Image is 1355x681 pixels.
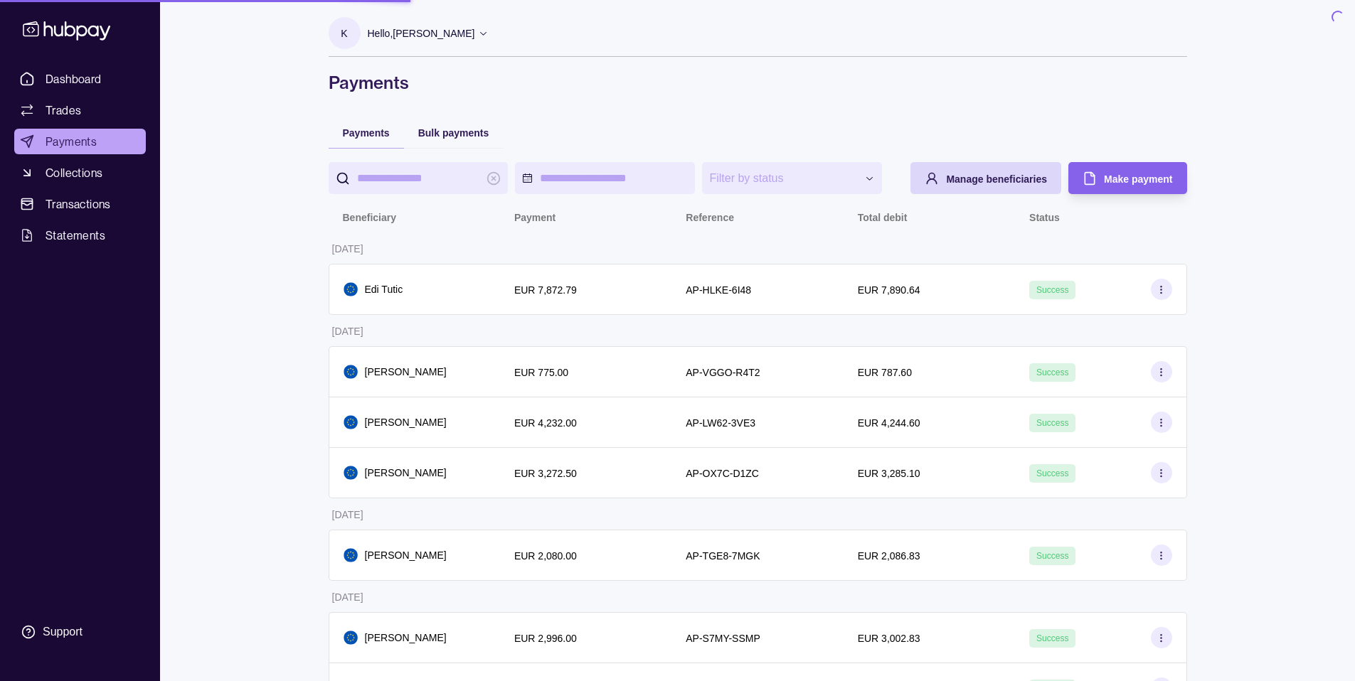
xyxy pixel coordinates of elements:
[344,466,358,480] img: eu
[14,129,146,154] a: Payments
[329,71,1187,94] h1: Payments
[43,624,83,640] div: Support
[1036,633,1068,643] span: Success
[858,468,920,479] p: EUR 3,285.10
[365,281,403,297] p: Edi Tutic
[344,415,358,429] img: eu
[858,550,920,562] p: EUR 2,086.83
[686,468,759,479] p: AP-OX7C-D1ZC
[344,365,358,379] img: eu
[1068,162,1186,194] button: Make payment
[14,617,146,647] a: Support
[14,66,146,92] a: Dashboard
[343,212,396,223] p: Beneficiary
[514,212,556,223] p: Payment
[46,102,81,119] span: Trades
[858,212,908,223] p: Total debit
[1036,468,1068,478] span: Success
[686,550,760,562] p: AP-TGE8-7MGK
[686,417,755,429] p: AP-LW62-3VE3
[686,367,760,378] p: AP-VGGO-R4T2
[357,162,480,194] input: search
[514,468,577,479] p: EUR 3,272.50
[46,227,105,244] span: Statements
[365,547,447,563] p: [PERSON_NAME]
[332,243,363,254] p: [DATE]
[858,633,920,644] p: EUR 3,002.83
[14,160,146,186] a: Collections
[14,222,146,248] a: Statements
[418,127,489,139] span: Bulk payments
[341,26,347,41] p: K
[858,417,920,429] p: EUR 4,244.60
[1036,551,1068,561] span: Success
[686,284,751,296] p: AP-HLKE-6I48
[946,173,1047,185] span: Manage beneficiaries
[365,364,447,380] p: [PERSON_NAME]
[1029,212,1060,223] p: Status
[514,417,577,429] p: EUR 4,232.00
[332,509,363,520] p: [DATE]
[514,284,577,296] p: EUR 7,872.79
[1036,285,1068,295] span: Success
[514,550,577,562] p: EUR 2,080.00
[858,367,912,378] p: EUR 787.60
[1104,173,1172,185] span: Make payment
[514,367,568,378] p: EUR 775.00
[344,282,358,296] img: eu
[46,164,102,181] span: Collections
[14,97,146,123] a: Trades
[514,633,577,644] p: EUR 2,996.00
[344,548,358,562] img: eu
[365,414,447,430] p: [PERSON_NAME]
[910,162,1061,194] button: Manage beneficiaries
[344,631,358,645] img: eu
[1036,418,1068,428] span: Success
[1036,368,1068,377] span: Success
[46,133,97,150] span: Payments
[858,284,920,296] p: EUR 7,890.64
[686,633,760,644] p: AP-S7MY-SSMP
[46,195,111,213] span: Transactions
[686,212,734,223] p: Reference
[368,26,475,41] p: Hello, [PERSON_NAME]
[46,70,102,87] span: Dashboard
[365,465,447,481] p: [PERSON_NAME]
[332,591,363,603] p: [DATE]
[365,630,447,645] p: [PERSON_NAME]
[332,326,363,337] p: [DATE]
[343,127,390,139] span: Payments
[14,191,146,217] a: Transactions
